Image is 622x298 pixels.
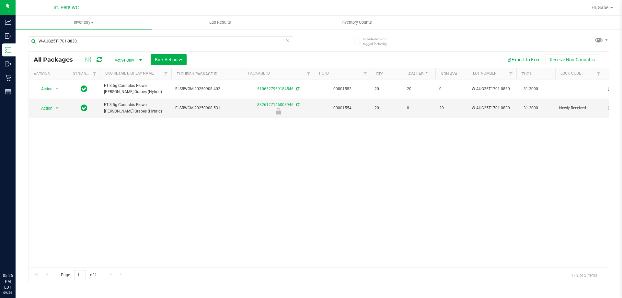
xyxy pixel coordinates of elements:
span: 0 [407,105,432,111]
a: Lock Code [560,71,581,76]
span: All Packages [34,56,79,63]
span: St. Pete WC [53,5,79,10]
span: 31.2000 [520,103,541,113]
a: Sync Status [73,71,98,76]
span: Clear [285,36,290,45]
span: In Sync [81,103,87,113]
input: Search Package ID, Item Name, SKU, Lot or Part Number... [29,36,293,46]
a: Lot Number [473,71,496,76]
span: W-AUG25T1701-0830 [472,105,513,111]
span: Inventory Counts [333,19,381,25]
button: Bulk Actions [151,54,187,65]
span: Hi, Gabe! [592,5,610,10]
span: 20 [407,86,432,92]
span: In Sync [81,84,87,93]
span: select [53,84,61,93]
a: 00001552 [333,87,351,91]
span: FT 3.5g Cannabis Flower [PERSON_NAME] Grapes (Hybrid) [104,83,167,95]
span: Action [35,84,53,93]
span: FLSRWGM-20250908-402 [175,86,239,92]
a: Inventory Counts [288,16,425,29]
a: Lab Results [152,16,288,29]
inline-svg: Inventory [5,47,11,53]
span: 20 [374,86,399,92]
a: Package ID [248,71,270,76]
inline-svg: Analytics [5,19,11,25]
span: 20 [374,105,399,111]
a: Filter [89,68,100,79]
a: Filter [161,68,171,79]
span: Page of 1 [55,270,102,280]
span: FT 3.5g Cannabis Flower [PERSON_NAME] Grapes (Hybrid) [104,102,167,114]
p: 09/26 [3,290,13,295]
span: select [53,104,61,113]
a: 8326127146008946 [257,102,294,107]
a: Filter [360,68,371,79]
span: 0 [439,86,464,92]
button: Receive Non-Cannabis [546,54,599,65]
a: Filter [506,68,516,79]
span: Bulk Actions [155,57,182,62]
span: 20 [439,105,464,111]
span: Newly Received [559,105,600,111]
a: Inventory [16,16,152,29]
a: PO ID [319,71,329,76]
a: Flourish Package ID [177,72,217,76]
iframe: Resource center [6,246,26,266]
span: Inventory [16,19,152,25]
inline-svg: Outbound [5,61,11,67]
span: Sync from Compliance System [295,87,299,91]
span: 1 - 2 of 2 items [566,270,602,280]
input: 1 [74,270,86,280]
a: 5106527969184546 [257,87,294,91]
inline-svg: Reports [5,89,11,95]
div: Newly Received [242,108,315,114]
inline-svg: Retail [5,75,11,81]
a: Available [408,72,428,76]
span: Action [35,104,53,113]
span: FLSRWGM-20250908-531 [175,105,239,111]
a: Non-Available [441,72,469,76]
span: Sync from Compliance System [295,102,299,107]
button: Export to Excel [502,54,546,65]
span: 31.2000 [520,84,541,94]
a: THC% [522,72,532,76]
span: Include items not tagged for facility [363,37,395,46]
span: W-AUG25T1701-0830 [472,86,513,92]
a: 00001554 [333,106,351,110]
a: Filter [303,68,314,79]
a: Filter [593,68,604,79]
a: Qty [376,72,383,76]
div: Actions [34,72,65,76]
span: Lab Results [201,19,240,25]
inline-svg: Inbound [5,33,11,39]
p: 05:26 PM EDT [3,273,13,290]
iframe: Resource center unread badge [19,245,27,253]
a: Sku Retail Display Name [105,71,154,76]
